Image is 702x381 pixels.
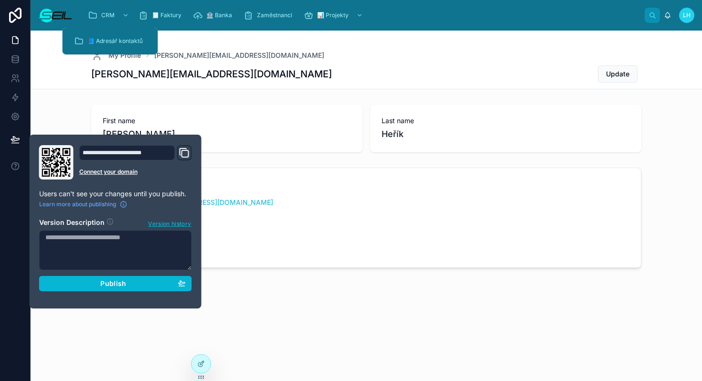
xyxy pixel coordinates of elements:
[39,276,192,291] button: Publish
[152,11,181,19] span: 🧾 Faktury
[101,11,115,19] span: CRM
[103,116,351,126] span: First name
[39,218,105,228] h2: Version Description
[206,11,232,19] span: 🏦 Banka
[257,11,292,19] span: Zaměstnanci
[148,218,191,228] button: Version history
[317,11,349,19] span: 📊 Projekty
[190,7,239,24] a: 🏦 Banka
[91,67,332,81] h1: [PERSON_NAME][EMAIL_ADDRESS][DOMAIN_NAME]
[382,116,630,126] span: Last name
[103,127,351,141] span: [PERSON_NAME]
[38,8,73,23] img: App logo
[683,11,691,19] span: LH
[382,127,630,141] span: Heřík
[606,69,629,79] span: Update
[79,168,192,176] a: Connect your domain
[148,218,191,228] span: Version history
[91,50,141,61] a: My Profile
[80,5,645,26] div: scrollable content
[68,32,152,50] a: 📘 Adresář kontaktů
[100,279,126,288] span: Publish
[136,7,188,24] a: 🧾 Faktury
[85,7,134,24] a: CRM
[39,201,128,208] a: Learn more about publishing
[87,37,143,45] span: 📘 Adresář kontaktů
[39,201,116,208] span: Learn more about publishing
[598,65,638,83] button: Update
[241,7,299,24] a: Zaměstnanci
[301,7,368,24] a: 📊 Projekty
[154,51,324,60] a: [PERSON_NAME][EMAIL_ADDRESS][DOMAIN_NAME]
[79,145,192,180] div: Domain and Custom Link
[108,51,141,60] span: My Profile
[39,189,192,199] p: Users can't see your changes until you publish.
